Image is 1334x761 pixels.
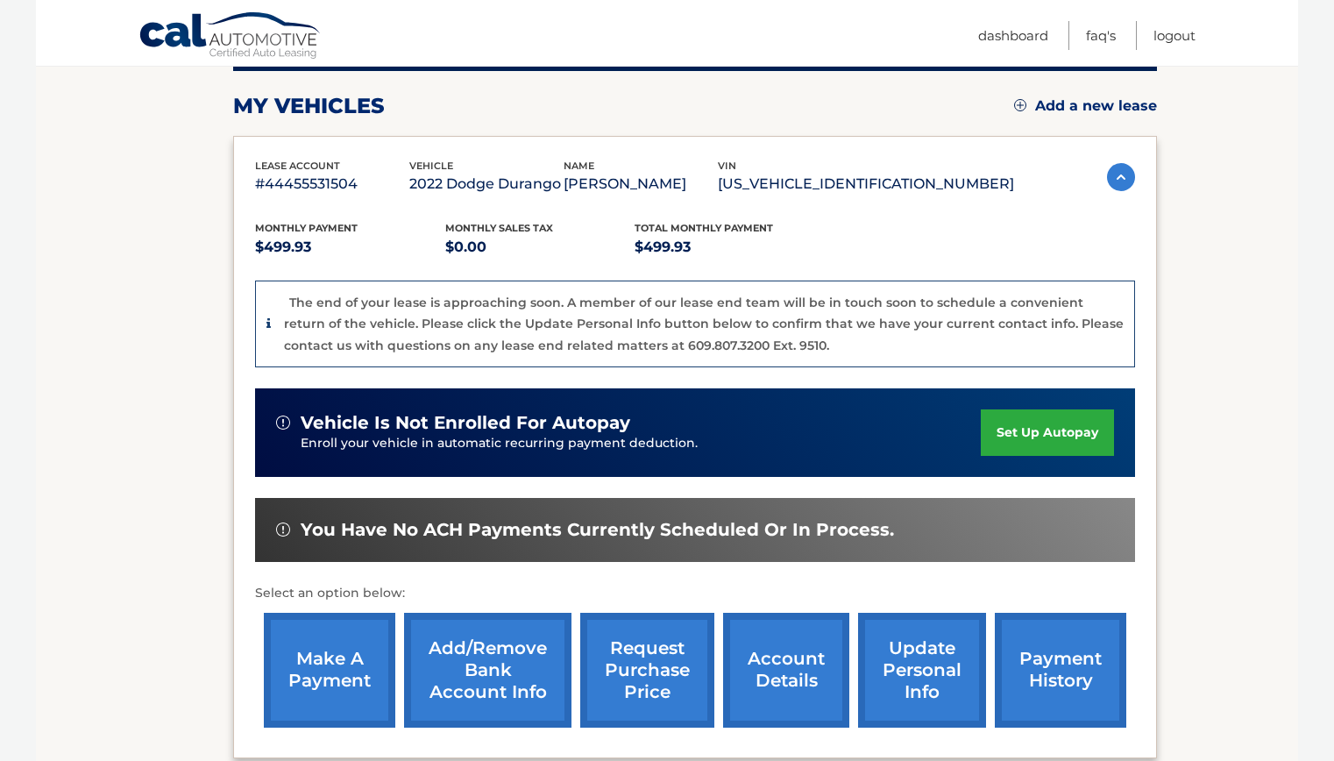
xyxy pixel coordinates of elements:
[718,160,736,172] span: vin
[564,172,718,196] p: [PERSON_NAME]
[276,523,290,537] img: alert-white.svg
[276,416,290,430] img: alert-white.svg
[409,172,564,196] p: 2022 Dodge Durango
[978,21,1048,50] a: Dashboard
[233,93,385,119] h2: my vehicles
[1153,21,1196,50] a: Logout
[635,222,773,234] span: Total Monthly Payment
[718,172,1014,196] p: [US_VEHICLE_IDENTIFICATION_NUMBER]
[1014,97,1157,115] a: Add a new lease
[995,613,1126,728] a: payment history
[255,583,1135,604] p: Select an option below:
[301,434,981,453] p: Enroll your vehicle in automatic recurring payment deduction.
[138,11,323,62] a: Cal Automotive
[301,519,894,541] span: You have no ACH payments currently scheduled or in process.
[1014,99,1026,111] img: add.svg
[981,409,1114,456] a: set up autopay
[255,172,409,196] p: #44455531504
[858,613,986,728] a: update personal info
[1107,163,1135,191] img: accordion-active.svg
[580,613,714,728] a: request purchase price
[723,613,849,728] a: account details
[445,235,635,260] p: $0.00
[264,613,395,728] a: make a payment
[564,160,594,172] span: name
[445,222,553,234] span: Monthly sales Tax
[255,160,340,172] span: lease account
[1086,21,1116,50] a: FAQ's
[404,613,571,728] a: Add/Remove bank account info
[255,235,445,260] p: $499.93
[301,412,630,434] span: vehicle is not enrolled for autopay
[284,295,1124,353] p: The end of your lease is approaching soon. A member of our lease end team will be in touch soon t...
[635,235,825,260] p: $499.93
[255,222,358,234] span: Monthly Payment
[409,160,453,172] span: vehicle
